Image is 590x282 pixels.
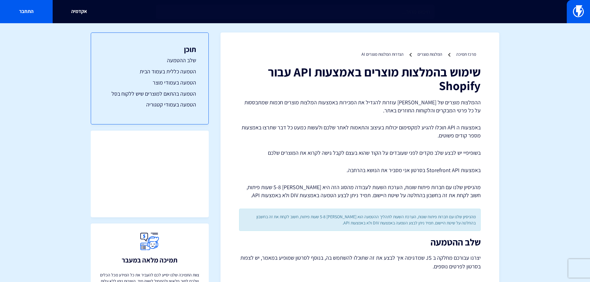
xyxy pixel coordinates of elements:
[239,98,481,114] p: ההמלצות מוצרים של [PERSON_NAME] עוזרות להגדיל את המכירות באמצעות המלצות מוצרים חכמות שמתבססות על ...
[239,209,481,231] div: מהניסיון שלנו עם חברות פיתוח שונות, הערכת השעות לתהליך ההטמעה הוא [PERSON_NAME] 5-8 שעות פיתוח, ח...
[456,51,476,57] a: מרכז תמיכה
[103,101,196,109] a: הטמעה בעמודי קטגוריה
[239,149,481,157] p: בשופיפיי יש לבצע שלב מקדים לפני שעובדים על הקוד שהוא בעצם לקבל גישה לקרוא את המוצרים שלכם
[103,79,196,87] a: הטמעה בעמודי מוצר
[122,256,177,264] h3: תמיכה מלאה במעבר
[103,90,196,98] a: הטמעה בהתאם למוצרים שיש ללקוח בסל
[361,51,404,57] a: הגדרות המלצות מוצרים AI
[103,45,196,53] h3: תוכן
[239,237,481,247] h2: שלב ההטמעה
[239,166,481,174] p: באמצעות Storefront API בסרטון אני מסביר את הנושא בהרחבה.
[103,56,196,64] a: שלב ההטמעה
[156,5,435,19] input: חיפוש מהיר...
[239,254,481,271] p: יצרנו עבורכם מחלקה ב JS שמדגימה איך לבצע את זה שתוכלו להשתמש בה, בנוסף לסרטון שמופיע במאמר, יש לצ...
[417,51,442,57] a: המלצות מוצרים
[239,65,481,92] h1: שימוש בהמלצות מוצרים באמצעות API עבור Shopify
[239,124,481,139] p: באמצעות ה API תוכלו להגיע למקסימום יכולות בעיצוב והתאמות לאתר שלכם ולעשות כמעט כל דבר שתרצו באמצע...
[103,67,196,76] a: הטמעה כללית בעמוד הבית
[239,183,481,199] p: מהניסיון שלנו עם חברות פיתוח שונות, הערכת השעות לעבודה מהסוג הזה היא [PERSON_NAME] 5-8 שעות פיתוח...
